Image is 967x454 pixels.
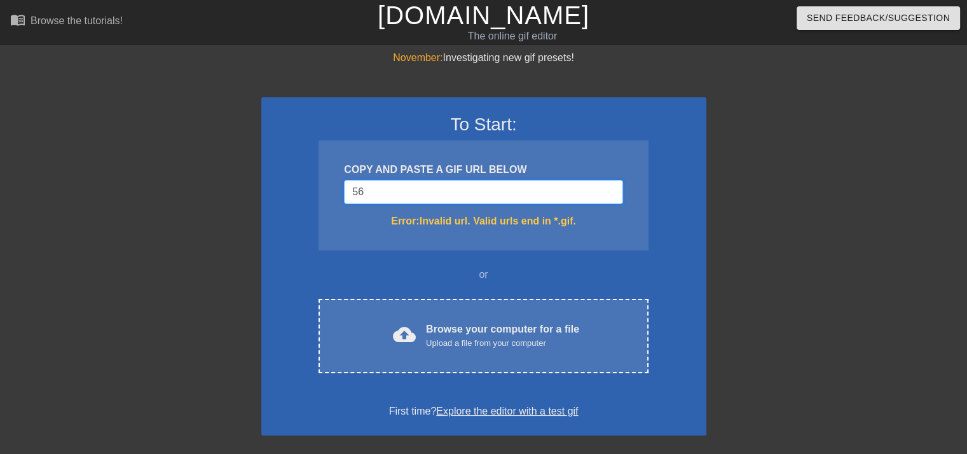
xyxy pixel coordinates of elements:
[261,50,706,65] div: Investigating new gif presets!
[344,214,622,229] div: Error: Invalid url. Valid urls end in *.gif.
[278,404,690,419] div: First time?
[31,15,123,26] div: Browse the tutorials!
[10,12,123,32] a: Browse the tutorials!
[436,406,578,416] a: Explore the editor with a test gif
[10,12,25,27] span: menu_book
[378,1,589,29] a: [DOMAIN_NAME]
[393,52,442,63] span: November:
[344,162,622,177] div: COPY AND PASTE A GIF URL BELOW
[807,10,950,26] span: Send Feedback/Suggestion
[294,267,673,282] div: or
[329,29,696,44] div: The online gif editor
[278,114,690,135] h3: To Start:
[426,322,579,350] div: Browse your computer for a file
[426,337,579,350] div: Upload a file from your computer
[393,323,416,346] span: cloud_upload
[344,180,622,204] input: Username
[797,6,960,30] button: Send Feedback/Suggestion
